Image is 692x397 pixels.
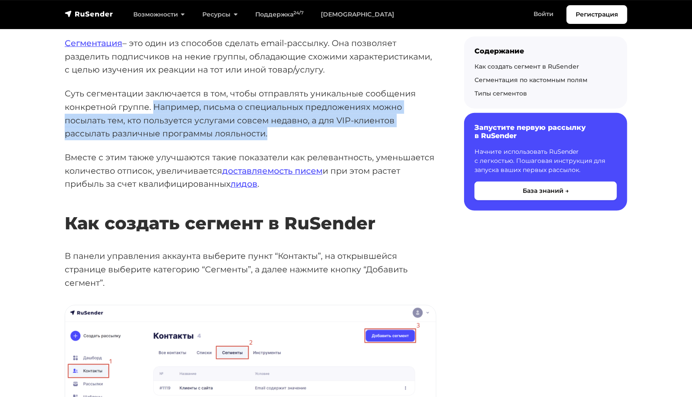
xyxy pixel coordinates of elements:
[475,76,587,84] a: Сегментация по кастомным полям
[194,6,246,23] a: Ресурсы
[293,10,303,16] sup: 24/7
[65,87,436,140] p: Суть сегментации заключается в том, чтобы отправлять уникальные сообщения конкретной группе. Напр...
[475,89,527,97] a: Типы сегментов
[312,6,403,23] a: [DEMOGRAPHIC_DATA]
[475,63,579,70] a: Как создать сегмент в RuSender
[222,165,323,176] a: доставляемость писем
[475,182,617,200] button: База знаний →
[65,151,436,191] p: Вместе с этим также улучшаются такие показатели как релевантность, уменьшается количество отписок...
[567,5,627,24] a: Регистрация
[65,249,436,289] p: В панели управления аккаунта выберите пункт “Контакты”, на открывшейся странице выберите категори...
[65,187,436,234] h2: Как создать сегмент в RuSender
[525,5,562,23] a: Войти
[475,147,617,175] p: Начните использовать RuSender с легкостью. Пошаговая инструкция для запуска ваших первых рассылок.
[65,38,122,48] a: Сегментация
[231,179,257,189] a: лидов
[475,47,617,55] div: Содержание
[125,6,194,23] a: Возможности
[464,113,627,210] a: Запустите первую рассылку в RuSender Начните использовать RuSender с легкостью. Пошаговая инструк...
[475,123,617,140] h6: Запустите первую рассылку в RuSender
[247,6,312,23] a: Поддержка24/7
[65,36,436,76] p: – это один из способов сделать email-рассылку. Она позволяет разделить подписчиков на некие групп...
[65,10,113,18] img: RuSender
